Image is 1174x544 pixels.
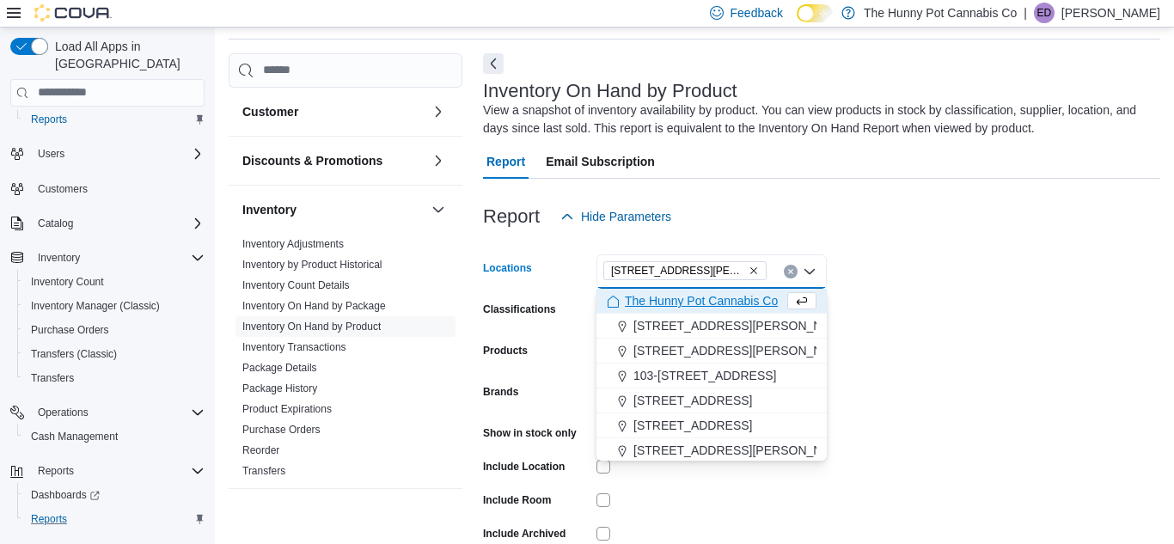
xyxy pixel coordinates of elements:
button: Discounts & Promotions [242,152,425,169]
span: Purchase Orders [242,423,321,437]
button: [STREET_ADDRESS] [596,413,827,438]
span: Reports [38,464,74,478]
span: Reports [24,509,205,529]
h3: Customer [242,103,298,120]
span: Purchase Orders [31,323,109,337]
label: Include Room [483,493,551,507]
span: Inventory Manager (Classic) [31,299,160,313]
a: Purchase Orders [242,424,321,436]
span: 1899 Brock Rd [603,261,767,280]
span: Inventory Count Details [242,278,350,292]
button: Inventory Manager (Classic) [17,294,211,318]
p: | [1024,3,1027,23]
span: Transfers (Classic) [31,347,117,361]
span: Operations [31,402,205,423]
div: View a snapshot of inventory availability by product. You can view products in stock by classific... [483,101,1152,138]
button: The Hunny Pot Cannabis Co [596,289,827,314]
span: Customers [31,178,205,199]
span: The Hunny Pot Cannabis Co [625,292,778,309]
span: Transfers [24,368,205,388]
h3: Discounts & Promotions [242,152,382,169]
span: [STREET_ADDRESS] [633,392,752,409]
span: Reports [31,461,205,481]
h3: Report [483,206,540,227]
span: Product Expirations [242,402,332,416]
button: Inventory [242,201,425,218]
span: Purchase Orders [24,320,205,340]
a: Inventory Transactions [242,341,346,353]
a: Cash Management [24,426,125,447]
button: Customers [3,176,211,201]
a: Package Details [242,362,317,374]
button: Customer [242,103,425,120]
span: Inventory On Hand by Product [242,320,381,333]
span: Users [31,144,205,164]
button: Catalog [31,213,80,234]
span: Package History [242,382,317,395]
button: Transfers [17,366,211,390]
button: Customer [428,101,449,122]
button: Reports [3,459,211,483]
button: [STREET_ADDRESS] [596,388,827,413]
a: Dashboards [17,483,211,507]
button: Cash Management [17,425,211,449]
button: Purchase Orders [17,318,211,342]
span: Inventory Adjustments [242,237,344,251]
label: Classifications [483,303,556,316]
button: 103-[STREET_ADDRESS] [596,364,827,388]
span: Inventory On Hand by Package [242,299,386,313]
label: Locations [483,261,532,275]
button: Next [483,53,504,74]
a: Reorder [242,444,279,456]
h3: Inventory On Hand by Product [483,81,737,101]
h3: Inventory [242,201,297,218]
span: Transfers [242,464,285,478]
span: Dark Mode [797,22,798,23]
button: [STREET_ADDRESS][PERSON_NAME] [596,314,827,339]
button: Inventory Count [17,270,211,294]
span: Reorder [242,443,279,457]
a: Reports [24,509,74,529]
span: Customers [38,182,88,196]
span: Transfers (Classic) [24,344,205,364]
label: Show in stock only [483,426,577,440]
button: Close list of options [803,265,816,278]
button: [STREET_ADDRESS][PERSON_NAME] [596,339,827,364]
label: Products [483,344,528,358]
p: The Hunny Pot Cannabis Co [864,3,1017,23]
span: Hide Parameters [581,208,671,225]
span: Operations [38,406,89,419]
button: Inventory [3,246,211,270]
a: Reports [24,109,74,130]
a: Transfers (Classic) [24,344,124,364]
span: [STREET_ADDRESS][PERSON_NAME] [611,262,745,279]
input: Dark Mode [797,4,833,22]
span: Cash Management [31,430,118,443]
span: Inventory by Product Historical [242,258,382,272]
span: Feedback [731,4,783,21]
a: Inventory On Hand by Product [242,321,381,333]
span: [STREET_ADDRESS] [633,417,752,434]
button: Operations [31,402,95,423]
a: Package History [242,382,317,394]
span: [STREET_ADDRESS][PERSON_NAME] [633,317,852,334]
span: Reports [31,512,67,526]
a: Product Expirations [242,403,332,415]
span: Reports [24,109,205,130]
span: Inventory Manager (Classic) [24,296,205,316]
a: Inventory Count Details [242,279,350,291]
button: Reports [31,461,81,481]
button: [STREET_ADDRESS][PERSON_NAME] [596,438,827,463]
span: Inventory Count [31,275,104,289]
img: Cova [34,4,112,21]
button: Transfers (Classic) [17,342,211,366]
label: Include Location [483,460,565,474]
span: Dashboards [24,485,205,505]
span: [STREET_ADDRESS][PERSON_NAME] [633,442,852,459]
span: Email Subscription [546,144,655,179]
span: Inventory [31,248,205,268]
button: Remove 1899 Brock Rd from selection in this group [749,266,759,276]
a: Inventory Manager (Classic) [24,296,167,316]
span: Package Details [242,361,317,375]
span: Dashboards [31,488,100,502]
